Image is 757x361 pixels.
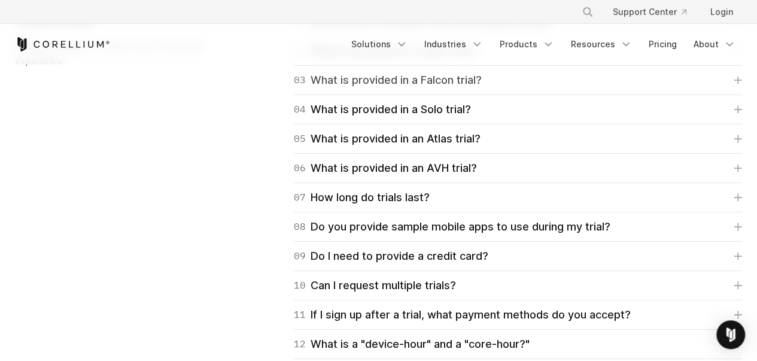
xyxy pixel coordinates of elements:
div: Do you provide sample mobile apps to use during my trial? [294,219,610,235]
span: 08 [294,219,306,235]
div: Open Intercom Messenger [716,320,745,349]
a: 10Can I request multiple trials? [294,277,742,294]
span: 05 [294,131,306,147]
span: 07 [294,189,306,206]
a: 07How long do trials last? [294,189,742,206]
a: 08Do you provide sample mobile apps to use during my trial? [294,219,742,235]
span: 11 [294,307,306,323]
span: 12 [294,336,306,353]
div: Navigation Menu [344,34,743,55]
div: If I sign up after a trial, what payment methods do you accept? [294,307,631,323]
div: Navigation Menu [567,1,743,23]
span: 04 [294,101,306,118]
a: 09Do I need to provide a credit card? [294,248,742,265]
div: What is provided in a Falcon trial? [294,72,482,89]
a: Corellium Home [15,37,110,51]
a: 03What is provided in a Falcon trial? [294,72,742,89]
a: 12What is a "device-hour" and a "core-hour?" [294,336,742,353]
div: How long do trials last? [294,189,430,206]
a: 06What is provided in an AVH trial? [294,160,742,177]
span: 09 [294,248,306,265]
a: Products [492,34,561,55]
div: Do I need to provide a credit card? [294,248,488,265]
div: What is provided in an AVH trial? [294,160,477,177]
a: 05What is provided in an Atlas trial? [294,131,742,147]
a: About [686,34,743,55]
span: 10 [294,277,306,294]
a: Support Center [603,1,696,23]
button: Search [577,1,598,23]
a: Login [701,1,743,23]
div: What is provided in an Atlas trial? [294,131,481,147]
a: Pricing [642,34,684,55]
a: 04What is provided in a Solo trial? [294,101,742,118]
div: What is provided in a Solo trial? [294,101,471,118]
a: Solutions [344,34,415,55]
span: 03 [294,72,306,89]
a: 11If I sign up after a trial, what payment methods do you accept? [294,307,742,323]
a: Resources [564,34,639,55]
span: 06 [294,160,306,177]
div: Can I request multiple trials? [294,277,456,294]
div: What is a "device-hour" and a "core-hour?" [294,336,530,353]
a: Industries [417,34,490,55]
